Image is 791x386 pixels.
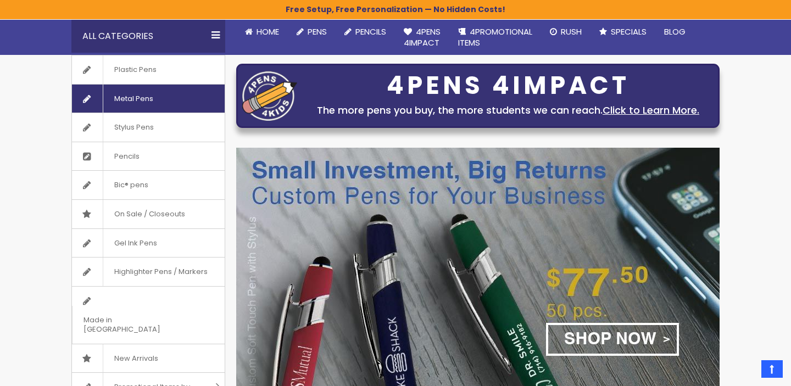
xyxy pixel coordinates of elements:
[72,113,225,142] a: Stylus Pens
[72,344,225,373] a: New Arrivals
[103,344,169,373] span: New Arrivals
[72,55,225,84] a: Plastic Pens
[449,20,541,55] a: 4PROMOTIONALITEMS
[103,113,165,142] span: Stylus Pens
[303,74,714,97] div: 4PENS 4IMPACT
[103,200,196,228] span: On Sale / Closeouts
[103,258,219,286] span: Highlighter Pens / Markers
[71,20,225,53] div: All Categories
[72,287,225,344] a: Made in [GEOGRAPHIC_DATA]
[288,20,336,44] a: Pens
[103,85,164,113] span: Metal Pens
[103,229,168,258] span: Gel Ink Pens
[236,20,288,44] a: Home
[257,26,279,37] span: Home
[603,103,699,117] a: Click to Learn More.
[541,20,591,44] a: Rush
[72,200,225,228] a: On Sale / Closeouts
[72,142,225,171] a: Pencils
[103,171,159,199] span: Bic® pens
[72,258,225,286] a: Highlighter Pens / Markers
[336,20,395,44] a: Pencils
[72,229,225,258] a: Gel Ink Pens
[72,306,197,344] span: Made in [GEOGRAPHIC_DATA]
[103,142,151,171] span: Pencils
[72,171,225,199] a: Bic® pens
[761,360,783,378] a: Top
[591,20,655,44] a: Specials
[72,85,225,113] a: Metal Pens
[458,26,532,48] span: 4PROMOTIONAL ITEMS
[395,20,449,55] a: 4Pens4impact
[308,26,327,37] span: Pens
[103,55,168,84] span: Plastic Pens
[404,26,441,48] span: 4Pens 4impact
[242,71,297,121] img: four_pen_logo.png
[355,26,386,37] span: Pencils
[664,26,686,37] span: Blog
[561,26,582,37] span: Rush
[611,26,647,37] span: Specials
[655,20,694,44] a: Blog
[303,103,714,118] div: The more pens you buy, the more students we can reach.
